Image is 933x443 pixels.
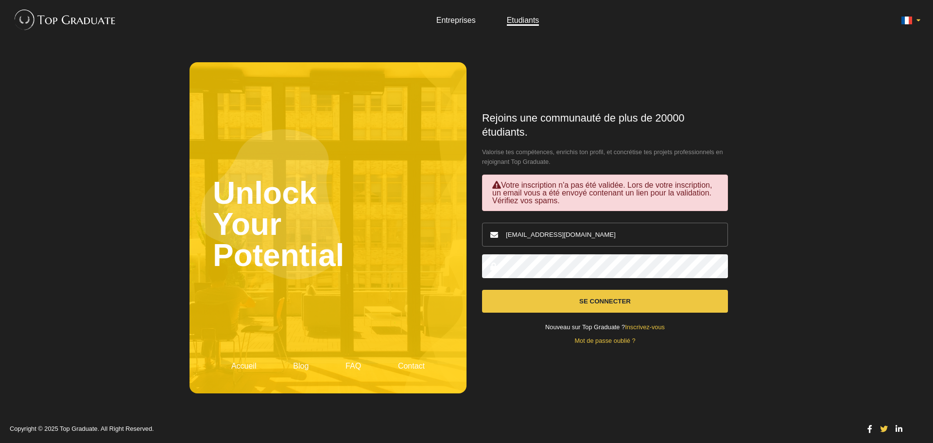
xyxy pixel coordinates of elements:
[482,175,728,211] div: Votre inscription n'a pas été validée. Lors de votre inscription, un email vous a été envoyé cont...
[507,16,539,24] a: Etudiants
[436,16,476,24] a: Entreprises
[231,362,257,370] a: Accueil
[482,111,728,140] h1: Rejoins une communauté de plus de 20000 étudiants.
[482,324,728,331] div: Nouveau sur Top Graduate ?
[213,86,443,362] h2: Unlock Your Potential
[482,290,728,313] button: Se connecter
[346,362,361,370] a: FAQ
[482,223,728,247] input: Email
[625,323,665,331] a: Inscrivez-vous
[574,337,635,344] a: Mot de passe oublié ?
[398,362,425,370] a: Contact
[10,5,116,34] img: Top Graduate
[482,147,728,167] span: Valorise tes compétences, enrichis ton profil, et concrétise tes projets professionnels en rejoig...
[10,426,856,432] p: Copyright © 2025 Top Graduate. All Right Reserved.
[293,362,309,370] a: Blog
